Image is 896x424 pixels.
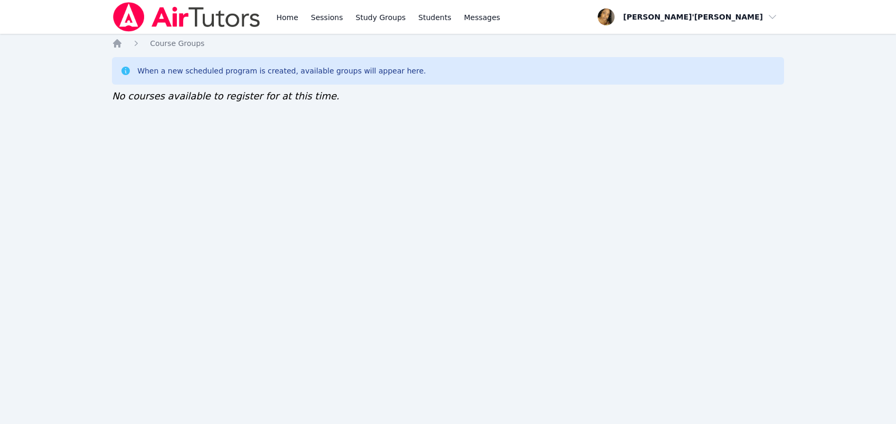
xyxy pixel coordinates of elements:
[150,38,204,49] a: Course Groups
[150,39,204,48] span: Course Groups
[112,90,339,102] span: No courses available to register for at this time.
[464,12,501,23] span: Messages
[112,2,261,32] img: Air Tutors
[137,66,426,76] div: When a new scheduled program is created, available groups will appear here.
[112,38,784,49] nav: Breadcrumb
